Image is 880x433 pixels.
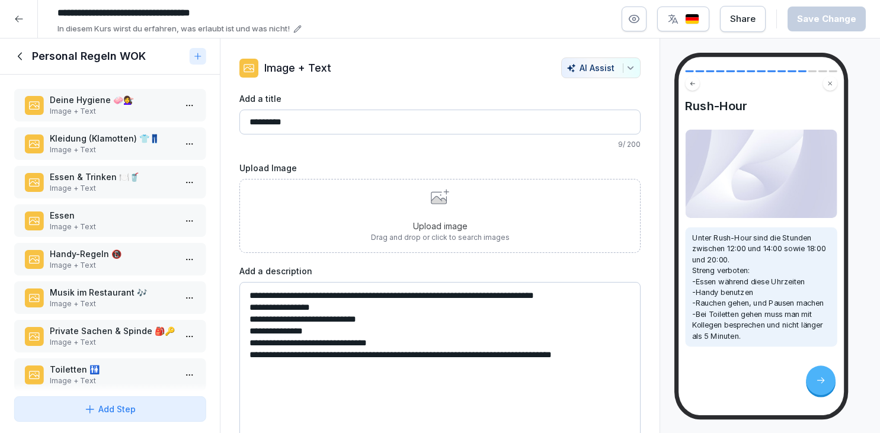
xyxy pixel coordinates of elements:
[14,166,206,198] div: Essen & Trinken 🍽️🥤Image + Text
[50,145,175,155] p: Image + Text
[14,281,206,314] div: Musik im Restaurant 🎶Image + Text
[50,376,175,386] p: Image + Text
[50,248,175,260] p: Handy-Regeln 📵
[14,320,206,352] div: Private Sachen & Spinde 🎒🔑Image + Text
[50,337,175,348] p: Image + Text
[264,60,331,76] p: Image + Text
[371,232,510,243] p: Drag and drop or click to search images
[685,14,699,25] img: de.svg
[14,396,206,422] button: Add Step
[50,325,175,337] p: Private Sachen & Spinde 🎒🔑
[50,286,175,299] p: Musik im Restaurant 🎶
[50,299,175,309] p: Image + Text
[239,139,641,150] p: 9 / 200
[57,23,290,35] p: In diesem Kurs wirst du erfahren, was erlaubt ist und was nicht!
[788,7,866,31] button: Save Change
[14,204,206,237] div: EssenImage + Text
[50,222,175,232] p: Image + Text
[239,265,641,277] label: Add a description
[84,403,136,415] div: Add Step
[14,243,206,275] div: Handy-Regeln 📵Image + Text
[14,89,206,121] div: Deine Hygiene 🧼💇‍♀️Image + Text
[50,183,175,194] p: Image + Text
[50,260,175,271] p: Image + Text
[239,162,641,174] label: Upload Image
[14,358,206,391] div: Toiletten 🚻Image + Text
[561,57,641,78] button: AI Assist
[720,6,766,32] button: Share
[50,209,175,222] p: Essen
[50,363,175,376] p: Toiletten 🚻
[567,63,635,73] div: AI Assist
[797,12,856,25] div: Save Change
[692,232,831,342] p: Unter Rush-Hour sind die Stunden zwischen 12:00 und 14:00 sowie 18:00 und 20:00. Streng verboten:...
[371,220,510,232] p: Upload image
[685,129,837,218] img: Image and Text preview image
[730,12,756,25] div: Share
[685,99,837,113] h4: Rush-Hour
[50,132,175,145] p: Kleidung (Klamotten) 👕👖
[239,92,641,105] label: Add a title
[14,127,206,160] div: Kleidung (Klamotten) 👕👖Image + Text
[50,171,175,183] p: Essen & Trinken 🍽️🥤
[32,49,146,63] h1: Personal Regeln WOK
[50,94,175,106] p: Deine Hygiene 🧼💇‍♀️
[50,106,175,117] p: Image + Text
